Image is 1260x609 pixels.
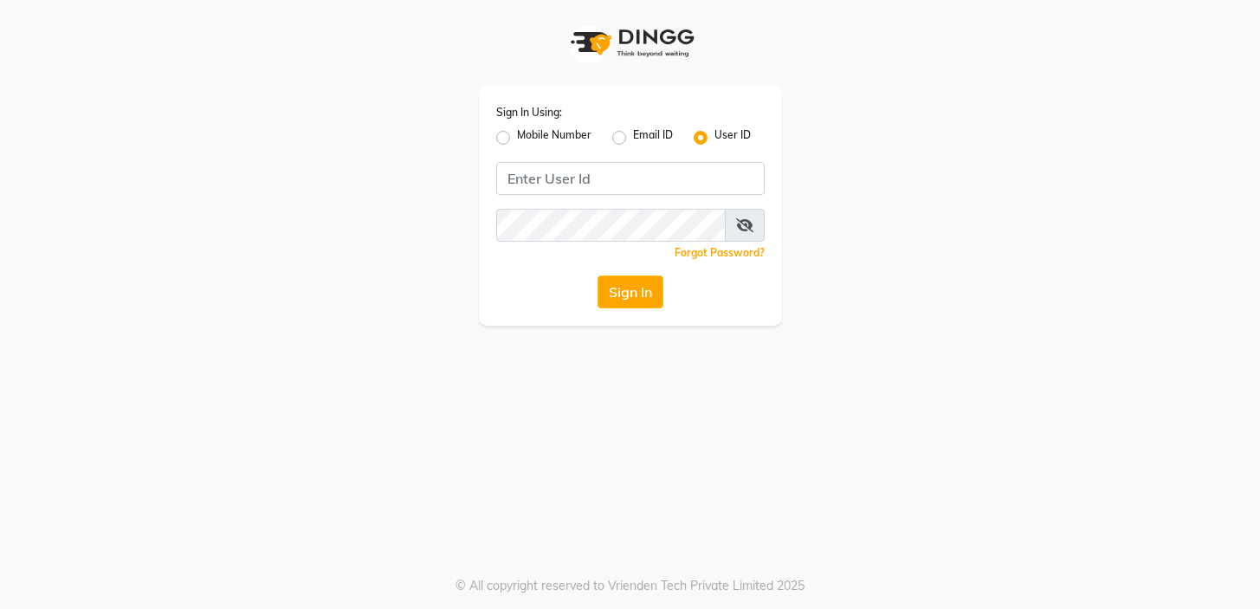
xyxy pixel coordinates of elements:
[561,17,700,68] img: logo1.svg
[496,209,726,242] input: Username
[633,127,673,148] label: Email ID
[517,127,591,148] label: Mobile Number
[598,275,663,308] button: Sign In
[675,246,765,259] a: Forgot Password?
[496,105,562,120] label: Sign In Using:
[496,162,765,195] input: Username
[714,127,751,148] label: User ID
